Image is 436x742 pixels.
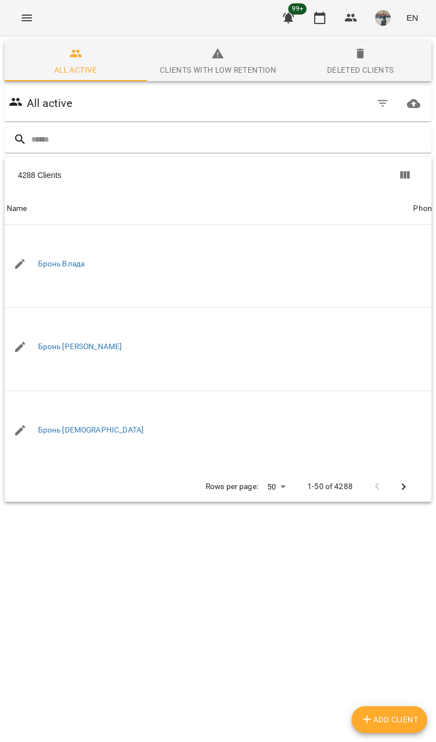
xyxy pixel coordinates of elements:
div: Sort [413,202,436,215]
div: Deleted clients [327,63,394,77]
h6: All active [27,95,72,112]
button: Next Page [390,473,417,500]
button: EN [402,7,423,28]
span: Name [7,202,409,215]
button: Columns view [391,162,418,189]
div: 50 [263,479,290,495]
div: Sort [7,202,27,215]
div: Table Toolbar [4,157,432,193]
button: Menu [13,4,40,31]
span: EN [406,12,418,24]
div: Phone [413,202,436,215]
div: 4288 Clients [18,165,226,185]
p: Rows per page: [206,481,258,492]
div: Clients with low retention [160,63,276,77]
img: 1de154b3173ed78b8959c7a2fc753f2d.jpeg [375,10,391,26]
p: 1-50 of 4288 [307,481,353,492]
div: Name [7,202,27,215]
span: 99+ [288,3,307,15]
a: Бронь [DEMOGRAPHIC_DATA] [38,425,144,434]
a: Бронь Влада [38,259,85,268]
div: All active [54,63,97,77]
a: Бронь [PERSON_NAME] [38,342,122,351]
